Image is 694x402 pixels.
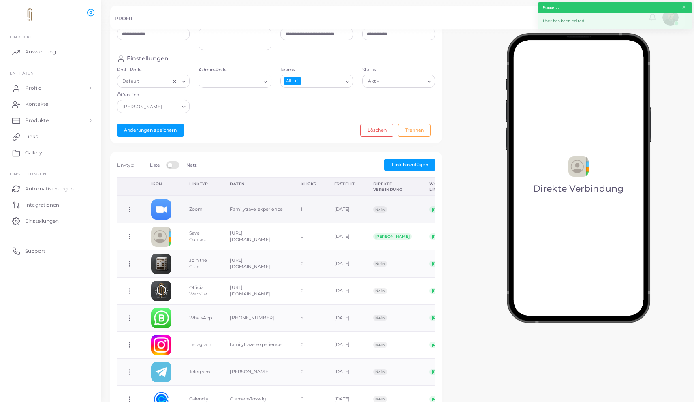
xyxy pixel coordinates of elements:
[384,159,435,171] button: Link hinzufügen
[117,162,135,168] span: Linktyp:
[381,77,424,86] input: Search for option
[117,92,190,98] label: Öffentlich
[325,359,364,386] td: [DATE]
[373,288,387,294] span: Nein
[127,55,169,62] h4: Einstellungen
[25,100,48,108] span: Kontakte
[151,362,171,382] img: telegram.png
[221,196,291,223] td: Familytravelexperience
[25,133,38,140] span: Links
[398,124,431,136] button: Trennen
[362,67,435,73] label: Status
[280,67,353,73] label: Teams
[429,342,468,348] span: [PERSON_NAME]
[151,281,171,301] img: dW7QNx2PElUHQ8IT3y9YBQOJl-1755244398860.png
[221,331,291,359] td: familytravelexperience
[429,369,468,375] span: [PERSON_NAME]
[292,250,325,278] td: 0
[6,112,95,128] a: Produkte
[280,75,353,88] div: Search for option
[25,84,41,92] span: Profile
[429,206,468,213] span: [PERSON_NAME]
[506,33,651,323] img: phone-mock.b55596b7.png
[199,67,271,73] label: Admin-Rolle
[189,181,212,187] div: Linktyp
[292,304,325,331] td: 5
[25,185,74,192] span: Automatisierungen
[429,261,468,267] span: [PERSON_NAME]
[151,254,171,274] img: dCC4iJHCQXU2x8egdozcLnki4-1755005201614.png
[180,277,221,304] td: Official Website
[202,77,261,86] input: Search for option
[25,48,56,56] span: Auswertung
[6,96,95,112] a: Kontakte
[117,75,190,88] div: Search for option
[150,162,160,169] label: Liste
[122,77,140,86] span: Default
[429,233,468,240] span: [PERSON_NAME]
[151,227,171,247] img: contactcard.png
[373,369,387,375] span: Nein
[151,181,171,187] div: Ikon
[10,71,34,75] span: ENTITÄTEN
[221,359,291,386] td: [PERSON_NAME]
[180,331,221,359] td: Instagram
[180,250,221,278] td: Join the Club
[164,102,179,111] input: Search for option
[6,197,95,213] a: Integrationen
[292,331,325,359] td: 0
[6,128,95,145] a: Links
[221,250,291,278] td: [URL][DOMAIN_NAME]
[151,335,171,355] img: instagram.png
[373,261,387,267] span: Nein
[292,277,325,304] td: 0
[25,201,59,209] span: Integrationen
[151,199,171,220] img: zoom.png
[373,181,412,192] div: Direkte Verbindung
[6,80,95,96] a: Profile
[7,8,52,23] img: logo
[115,16,134,21] h5: PROFIL
[325,250,364,278] td: [DATE]
[186,162,197,169] label: Netz
[141,77,170,86] input: Search for option
[325,223,364,250] td: [DATE]
[221,277,291,304] td: [URL][DOMAIN_NAME]
[367,77,380,86] span: Aktiv
[117,67,190,73] label: Profil Rolle
[151,308,171,328] img: whatsapp-business.png
[221,223,291,250] td: [URL][DOMAIN_NAME]
[6,180,95,197] a: Automatisierungen
[180,304,221,331] td: WhatsApp
[429,315,468,321] span: [PERSON_NAME]
[6,145,95,161] a: Gallery
[302,77,343,86] input: Search for option
[117,124,184,136] button: Änderungen speichern
[122,103,164,111] span: [PERSON_NAME]
[25,248,45,255] span: Support
[334,181,355,187] div: Erstellt
[543,5,559,11] strong: Success
[6,243,95,259] a: Support
[429,288,468,294] span: [PERSON_NAME]
[221,304,291,331] td: ‪[PHONE_NUMBER]‬
[360,124,393,136] button: Löschen
[284,77,301,85] span: All
[325,196,364,223] td: [DATE]
[6,44,95,60] a: Auswertung
[25,149,42,156] span: Gallery
[180,196,221,223] td: Zoom
[25,117,49,124] span: Produkte
[10,34,32,39] span: EINBLICKE
[301,181,316,187] div: Klicks
[429,181,468,192] div: Workspace link
[325,331,364,359] td: [DATE]
[292,223,325,250] td: 0
[373,315,387,321] span: Nein
[373,342,387,348] span: Nein
[117,100,190,113] div: Search for option
[180,359,221,386] td: Telegram
[373,206,387,213] span: Nein
[172,78,177,84] button: Clear Selected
